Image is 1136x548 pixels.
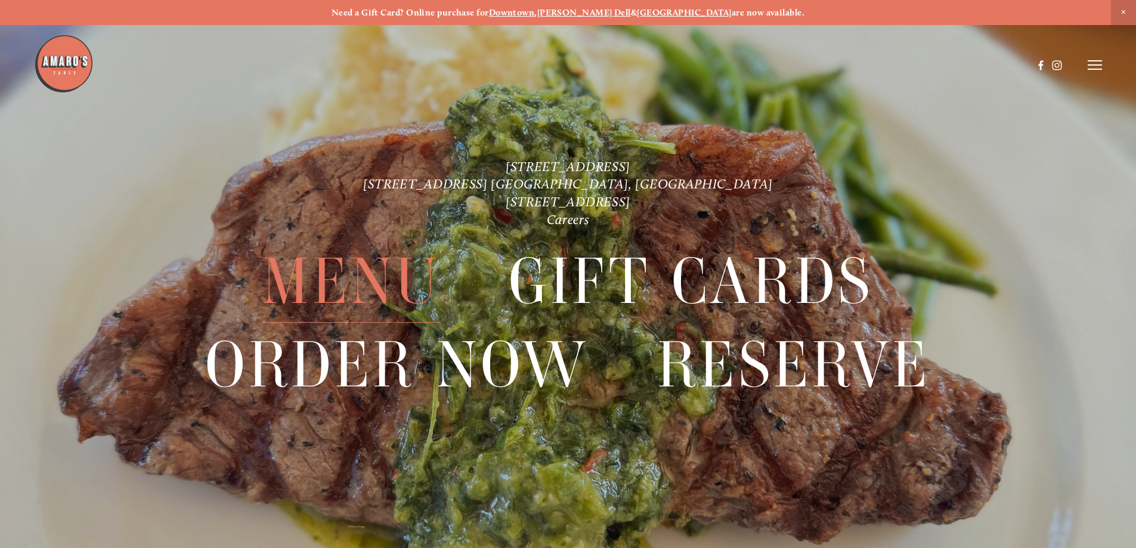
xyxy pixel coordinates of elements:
[657,324,931,406] span: Reserve
[657,324,931,405] a: Reserve
[489,7,535,18] a: Downtown
[732,7,804,18] strong: are now available.
[631,7,637,18] strong: &
[205,324,589,406] span: Order Now
[205,324,589,405] a: Order Now
[509,241,874,323] span: Gift Cards
[363,176,773,192] a: [STREET_ADDRESS] [GEOGRAPHIC_DATA], [GEOGRAPHIC_DATA]
[547,212,590,228] a: Careers
[262,241,440,323] span: Menu
[506,159,630,175] a: [STREET_ADDRESS]
[509,241,874,323] a: Gift Cards
[34,34,94,94] img: Amaro's Table
[506,194,630,210] a: [STREET_ADDRESS]
[262,241,440,323] a: Menu
[534,7,537,18] strong: ,
[332,7,489,18] strong: Need a Gift Card? Online purchase for
[537,7,631,18] a: [PERSON_NAME] Dell
[637,7,732,18] a: [GEOGRAPHIC_DATA]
